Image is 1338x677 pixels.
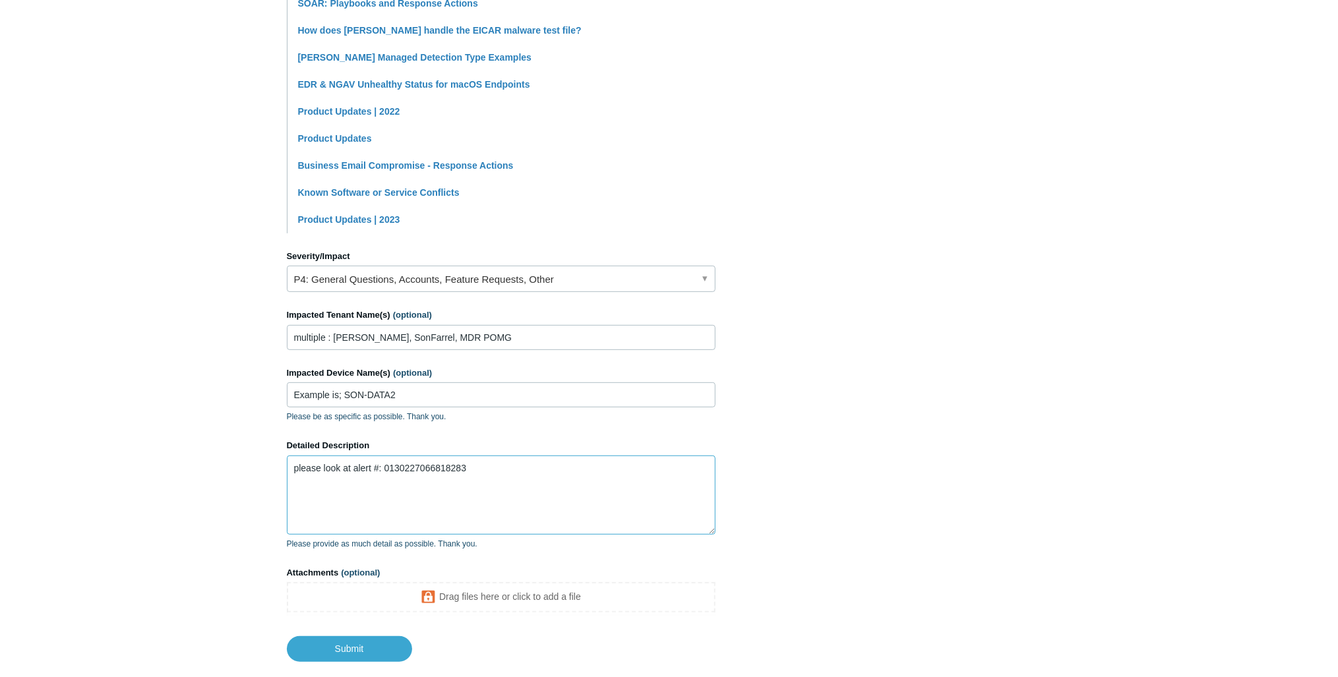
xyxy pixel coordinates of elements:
[287,636,412,661] input: Submit
[287,309,715,322] label: Impacted Tenant Name(s)
[393,310,432,320] span: (optional)
[298,25,582,36] a: How does [PERSON_NAME] handle the EICAR malware test file?
[298,106,400,117] a: Product Updates | 2022
[287,367,715,380] label: Impacted Device Name(s)
[287,250,715,263] label: Severity/Impact
[341,568,380,577] span: (optional)
[393,368,432,378] span: (optional)
[298,214,400,225] a: Product Updates | 2023
[298,52,532,63] a: [PERSON_NAME] Managed Detection Type Examples
[298,187,460,198] a: Known Software or Service Conflicts
[298,79,530,90] a: EDR & NGAV Unhealthy Status for macOS Endpoints
[287,538,715,550] p: Please provide as much detail as possible. Thank you.
[287,439,715,452] label: Detailed Description
[287,566,715,579] label: Attachments
[287,411,715,423] p: Please be as specific as possible. Thank you.
[287,266,715,292] a: P4: General Questions, Accounts, Feature Requests, Other
[298,133,372,144] a: Product Updates
[298,160,514,171] a: Business Email Compromise - Response Actions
